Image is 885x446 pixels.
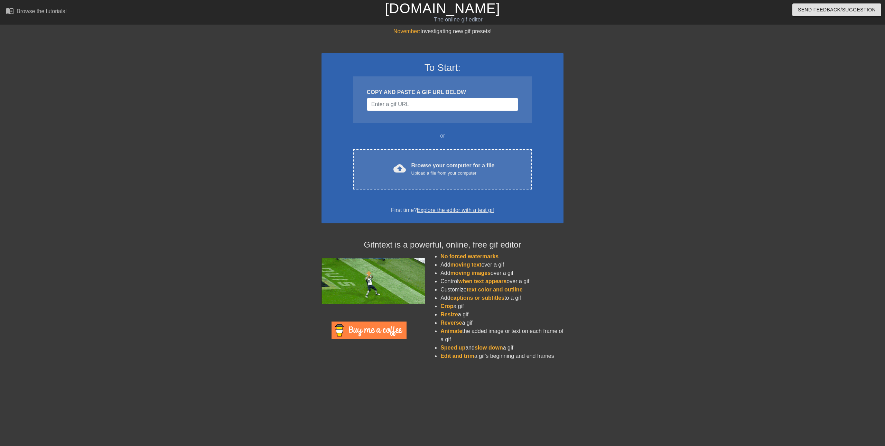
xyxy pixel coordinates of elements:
[440,303,453,309] span: Crop
[17,8,67,14] div: Browse the tutorials!
[385,1,500,16] a: [DOMAIN_NAME]
[393,28,420,34] span: November:
[440,320,462,326] span: Reverse
[6,7,14,15] span: menu_book
[417,207,494,213] a: Explore the editor with a test gif
[367,88,518,96] div: COPY AND PASTE A GIF URL BELOW
[440,319,563,327] li: a gif
[6,7,67,17] a: Browse the tutorials!
[440,353,474,359] span: Edit and trim
[440,302,563,310] li: a gif
[440,277,563,286] li: Control over a gif
[450,270,491,276] span: moving images
[393,162,406,175] span: cloud_upload
[330,62,555,74] h3: To Start:
[298,16,618,24] div: The online gif editor
[798,6,876,14] span: Send Feedback/Suggestion
[440,328,462,334] span: Animate
[450,295,504,301] span: captions or subtitles
[440,352,563,360] li: a gif's beginning and end frames
[332,322,407,339] img: Buy Me A Coffee
[440,261,563,269] li: Add over a gif
[467,287,523,292] span: text color and outline
[440,294,563,302] li: Add to a gif
[458,278,507,284] span: when text appears
[440,312,458,317] span: Resize
[440,327,563,344] li: the added image or text on each frame of a gif
[440,269,563,277] li: Add over a gif
[330,206,555,214] div: First time?
[440,253,499,259] span: No forced watermarks
[339,132,546,140] div: or
[792,3,881,16] button: Send Feedback/Suggestion
[450,262,482,268] span: moving text
[322,27,563,36] div: Investigating new gif presets!
[322,258,425,304] img: football_small.gif
[440,344,563,352] li: and a gif
[440,345,465,351] span: Speed up
[440,286,563,294] li: Customize
[367,98,518,111] input: Username
[411,161,495,177] div: Browse your computer for a file
[475,345,503,351] span: slow down
[322,240,563,250] h4: Gifntext is a powerful, online, free gif editor
[440,310,563,319] li: a gif
[411,170,495,177] div: Upload a file from your computer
